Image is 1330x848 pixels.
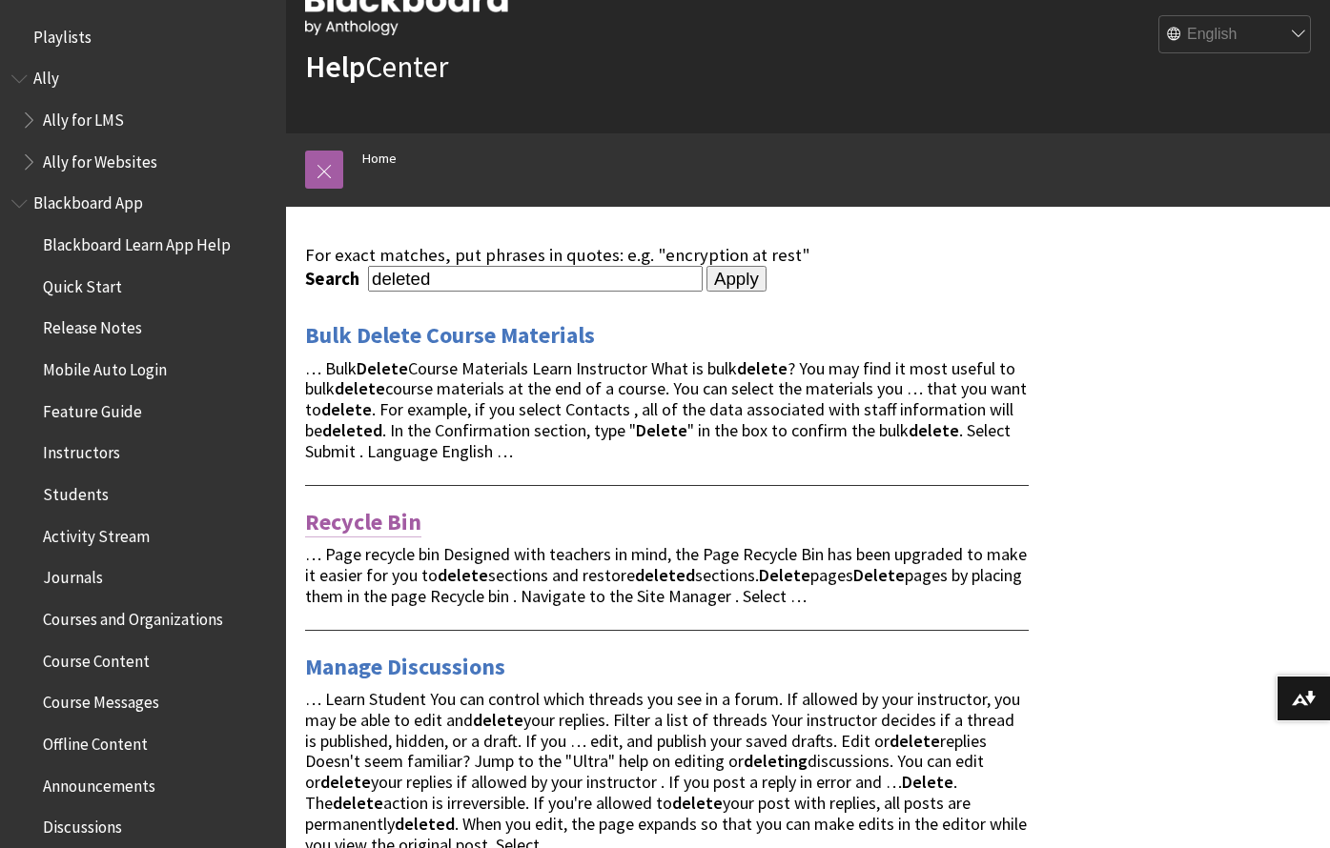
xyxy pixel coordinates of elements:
[305,268,364,290] label: Search
[43,811,122,837] span: Discussions
[333,792,383,814] strong: delete
[322,419,382,441] strong: deleted
[43,562,103,588] span: Journals
[33,188,143,213] span: Blackboard App
[473,709,523,731] strong: delete
[305,48,448,86] a: HelpCenter
[357,357,408,379] strong: Delete
[672,792,723,814] strong: delete
[43,645,150,671] span: Course Content
[744,750,808,772] strong: deleting
[43,104,124,130] span: Ally for LMS
[395,813,455,835] strong: deleted
[853,564,905,586] strong: Delete
[305,652,505,682] a: Manage Discussions
[43,437,120,463] span: Instructors
[43,603,223,629] span: Courses and Organizations
[11,21,275,53] nav: Book outline for Playlists
[305,245,1029,266] div: For exact matches, put phrases in quotes: e.g. "encryption at rest"
[362,147,397,171] a: Home
[33,21,92,47] span: Playlists
[305,48,365,86] strong: Help
[706,266,767,293] input: Apply
[305,543,1027,607] span: … Page recycle bin Designed with teachers in mind, the Page Recycle Bin has been upgraded to make...
[43,353,167,379] span: Mobile Auto Login
[320,771,371,793] strong: delete
[305,507,421,537] a: Recycle Bin
[635,564,695,586] strong: deleted
[305,320,595,351] a: Bulk Delete Course Materials
[43,229,231,254] span: Blackboard Learn App Help
[636,419,687,441] strong: Delete
[335,377,385,399] strong: delete
[909,419,959,441] strong: delete
[43,687,159,713] span: Course Messages
[321,398,372,420] strong: delete
[43,313,142,338] span: Release Notes
[890,730,940,752] strong: delete
[43,478,109,504] span: Students
[1159,16,1312,54] select: Site Language Selector
[43,271,122,296] span: Quick Start
[43,146,157,172] span: Ally for Websites
[759,564,810,586] strong: Delete
[305,357,1027,462] span: … Bulk Course Materials Learn Instructor What is bulk ? You may find it most useful to bulk cours...
[438,564,488,586] strong: delete
[902,771,953,793] strong: Delete
[43,770,155,796] span: Announcements
[737,357,788,379] strong: delete
[43,395,142,421] span: Feature Guide
[43,520,150,546] span: Activity Stream
[33,63,59,89] span: Ally
[43,728,148,754] span: Offline Content
[11,63,275,178] nav: Book outline for Anthology Ally Help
